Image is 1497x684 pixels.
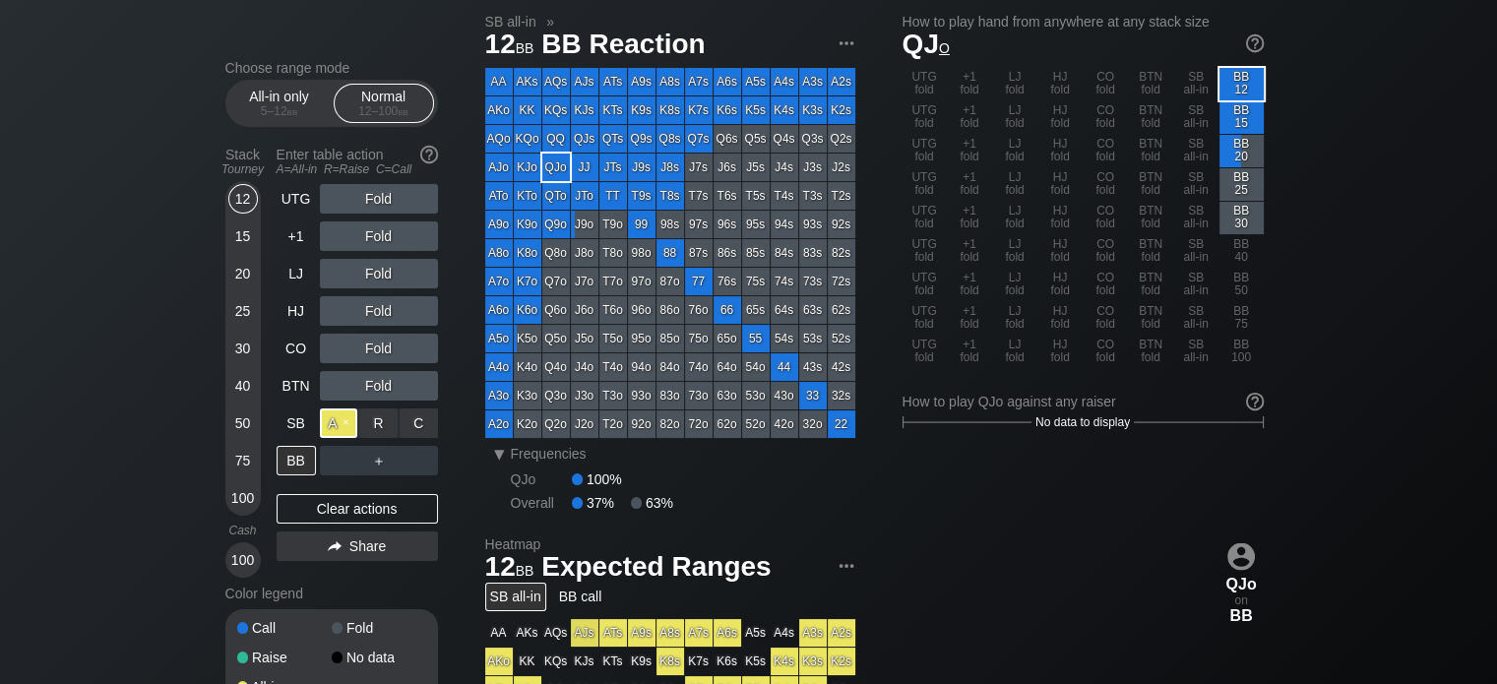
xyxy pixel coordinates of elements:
span: BB Reaction [538,30,708,62]
div: K2o [514,410,541,438]
div: +1 fold [948,202,992,234]
div: JJ [571,154,598,181]
div: QJs [571,125,598,153]
div: 25 [228,296,258,326]
div: K7o [514,268,541,295]
div: A2o [485,410,513,438]
div: Q9o [542,211,570,238]
div: TT [599,182,627,210]
div: Fold [320,259,438,288]
div: CO fold [1084,101,1128,134]
div: 77 [685,268,713,295]
div: Q4o [542,353,570,381]
div: UTG fold [903,68,947,100]
div: CO fold [1084,168,1128,201]
div: All-in only [234,85,325,122]
div: 22 [828,410,855,438]
div: 64o [714,353,741,381]
div: AA [485,68,513,95]
div: HJ fold [1038,269,1083,301]
div: K8s [656,96,684,124]
div: +1 fold [948,235,992,268]
div: 96s [714,211,741,238]
div: A4s [771,68,798,95]
div: 96o [628,296,655,324]
div: 64s [771,296,798,324]
div: Q2s [828,125,855,153]
div: LJ [277,259,316,288]
div: +1 [277,221,316,251]
div: 42s [828,353,855,381]
div: 83s [799,239,827,267]
div: QTs [599,125,627,153]
div: 63s [799,296,827,324]
div: 65o [714,325,741,352]
div: 82o [656,410,684,438]
div: JTo [571,182,598,210]
div: T7s [685,182,713,210]
div: T9o [599,211,627,238]
div: J9o [571,211,598,238]
div: CO fold [1084,68,1128,100]
div: T2s [828,182,855,210]
div: A7s [685,68,713,95]
div: BB 25 [1219,168,1264,201]
span: No data to display [1035,415,1130,429]
div: 92s [828,211,855,238]
div: 74o [685,353,713,381]
div: A [320,408,358,438]
div: ATo [485,182,513,210]
div: UTG fold [903,135,947,167]
div: C [400,408,438,438]
div: 55 [742,325,770,352]
div: Q6s [714,125,741,153]
div: BTN fold [1129,101,1173,134]
div: Fold [320,184,438,214]
div: SB all-in [1174,235,1218,268]
div: 54o [742,353,770,381]
div: A2s [828,68,855,95]
div: SB all-in [1174,202,1218,234]
div: Q7s [685,125,713,153]
div: J5o [571,325,598,352]
div: J4o [571,353,598,381]
div: 84o [656,353,684,381]
div: AJo [485,154,513,181]
div: KJo [514,154,541,181]
div: 63o [714,382,741,409]
div: Normal [339,85,429,122]
div: 93s [799,211,827,238]
div: A9s [628,68,655,95]
div: SB all-in [1174,269,1218,301]
div: T3s [799,182,827,210]
div: 32o [799,410,827,438]
div: LJ fold [993,101,1037,134]
div: 44 [771,353,798,381]
div: JTs [599,154,627,181]
div: Fold [332,621,426,635]
div: Q8s [656,125,684,153]
div: SB all-in [1174,135,1218,167]
div: Q5o [542,325,570,352]
div: HJ fold [1038,336,1083,368]
div: UTG fold [903,101,947,134]
div: A8o [485,239,513,267]
div: T5s [742,182,770,210]
div: 100 [228,545,258,575]
div: BTN fold [1129,135,1173,167]
div: AKs [514,68,541,95]
div: J6s [714,154,741,181]
div: 40 [228,371,258,401]
div: T4o [599,353,627,381]
div: T6o [599,296,627,324]
div: 50 [228,408,258,438]
div: UTG fold [903,235,947,268]
div: 30 [228,334,258,363]
div: J5s [742,154,770,181]
div: K4s [771,96,798,124]
div: Fold [320,334,438,363]
div: QJo [542,154,570,181]
div: Q3s [799,125,827,153]
div: J8s [656,154,684,181]
div: J4s [771,154,798,181]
